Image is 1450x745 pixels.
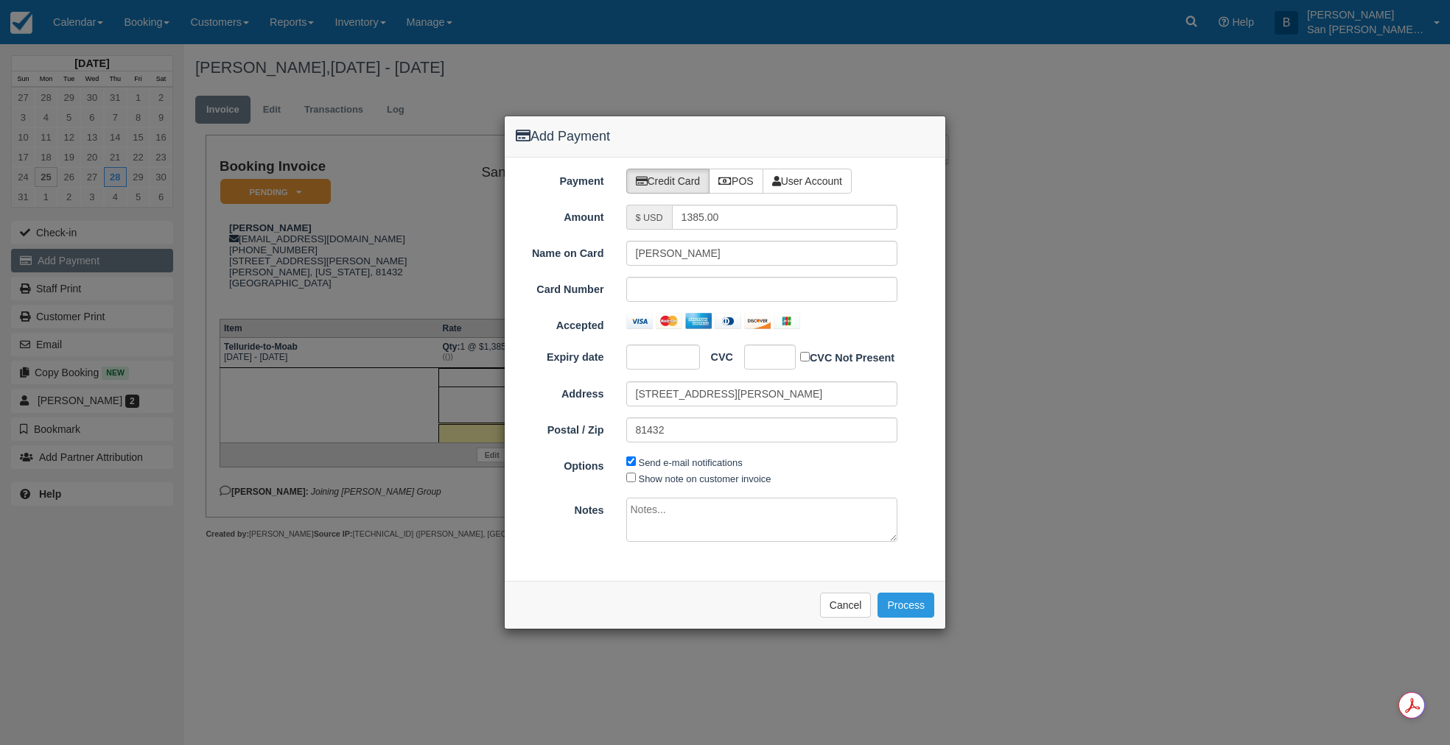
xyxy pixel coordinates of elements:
button: Process [878,593,934,618]
iframe: Secure payment input frame [636,282,889,297]
label: CVC Not Present [800,349,894,366]
label: Credit Card [626,169,710,194]
h4: Add Payment [516,127,934,146]
label: CVC [700,345,733,365]
label: Accepted [505,313,615,333]
label: POS [709,169,763,194]
label: Options [505,453,615,474]
label: Show note on customer invoice [639,473,771,484]
label: Send e-mail notifications [639,457,743,468]
iframe: Secure payment input frame [636,350,679,364]
label: Amount [505,205,615,225]
label: Card Number [505,277,615,297]
button: Cancel [820,593,872,618]
label: Expiry date [505,345,615,365]
label: Name on Card [505,241,615,261]
input: CVC Not Present [800,352,810,361]
label: Postal / Zip [505,417,615,438]
small: $ USD [636,213,663,223]
label: Address [505,381,615,402]
input: Valid amount required. [672,205,898,230]
iframe: Secure payment input frame [754,350,777,364]
label: Payment [505,169,615,189]
label: User Account [763,169,852,194]
label: Notes [505,498,615,518]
